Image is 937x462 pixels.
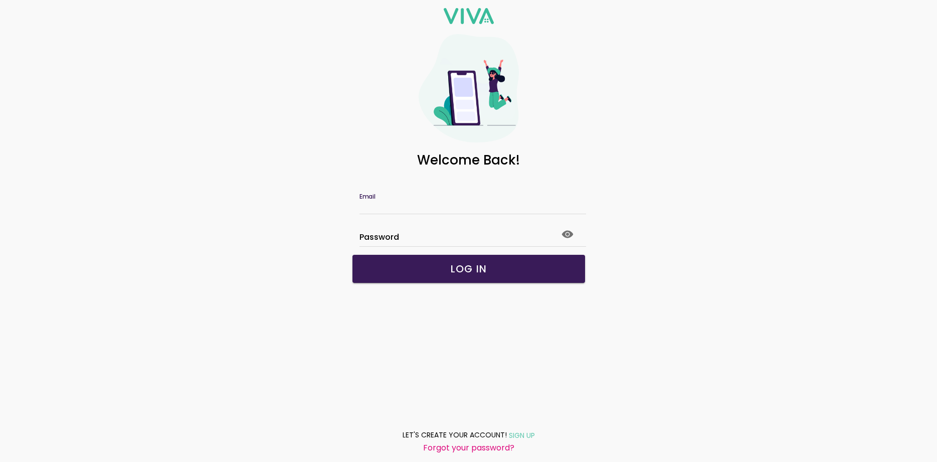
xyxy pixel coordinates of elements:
[403,430,507,440] ion-text: LET'S CREATE YOUR ACCOUNT!
[359,202,578,210] input: Email
[423,442,514,453] ion-text: Forgot your password?
[352,255,585,283] ion-button: LOG IN
[509,430,535,440] ion-text: SIGN UP
[507,429,535,441] a: SIGN UP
